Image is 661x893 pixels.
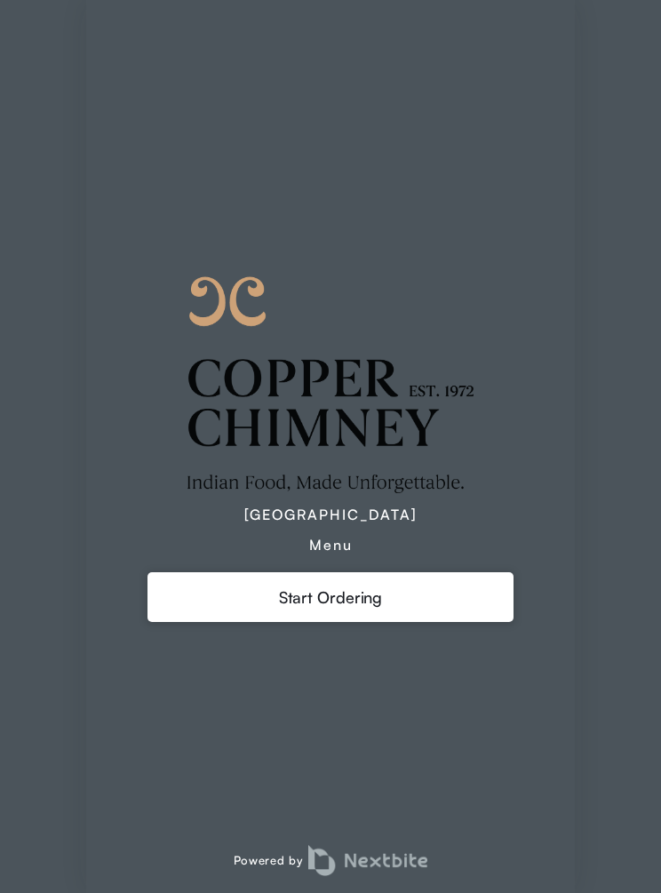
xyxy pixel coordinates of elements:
[187,271,474,493] img: c97459bf~~~Logo-for-cover-page.png
[86,845,575,876] div: Powered by
[147,572,514,622] div: Start Ordering
[309,536,353,554] div: Menu
[308,845,428,876] img: logo.png
[244,506,417,523] div: [GEOGRAPHIC_DATA]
